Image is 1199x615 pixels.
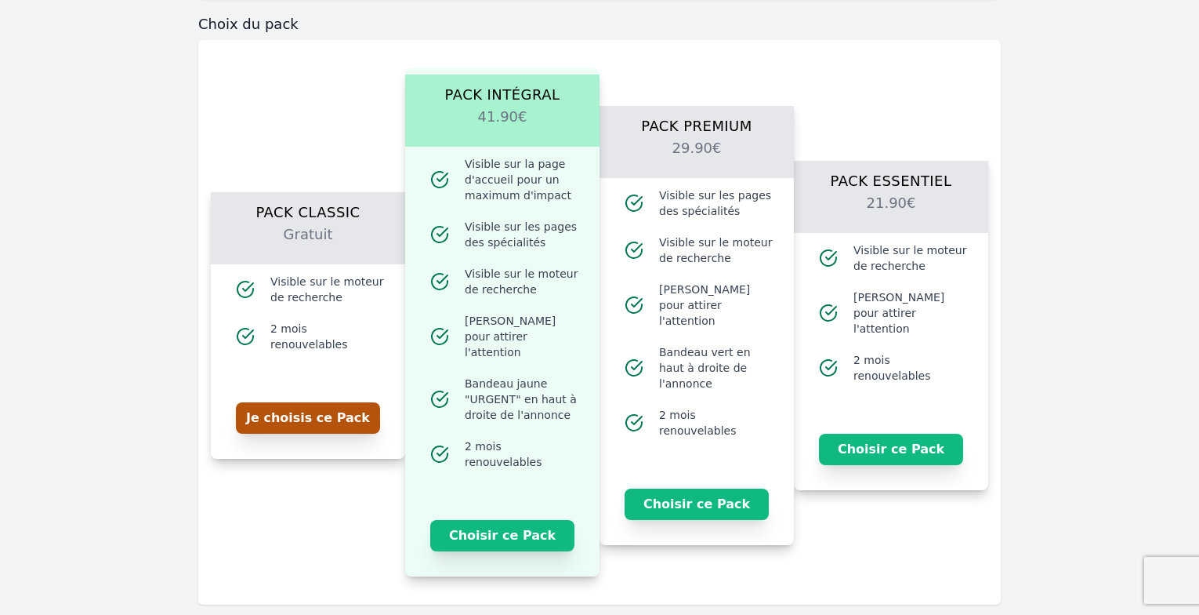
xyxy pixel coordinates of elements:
span: Visible sur le moteur de recherche [270,274,386,305]
span: Bandeau vert en haut à droite de l'annonce [659,344,775,391]
h1: Pack Classic [230,192,386,224]
button: Choisir ce Pack [430,520,574,551]
span: Visible sur les pages des spécialités [659,187,775,219]
span: [PERSON_NAME] pour attirer l'attention [659,282,775,329]
span: [PERSON_NAME] pour attirer l'attention [853,289,969,337]
button: Je choisis ce Pack [236,402,380,434]
span: Visible sur la page d'accueil pour un maximum d'impact [465,156,581,203]
span: 2 mois renouvelables [659,407,775,439]
h1: Pack Essentiel [813,161,969,192]
span: [PERSON_NAME] pour attirer l'attention [465,313,581,360]
button: Choisir ce Pack [625,489,769,520]
h1: Pack Premium [618,106,775,137]
h2: Gratuit [230,224,386,264]
span: Visible sur le moteur de recherche [659,235,775,266]
span: Bandeau jaune "URGENT" en haut à droite de l'annonce [465,376,581,423]
span: 2 mois renouvelables [853,352,969,384]
span: 2 mois renouvelables [270,321,386,352]
h1: Pack Intégral [424,75,581,106]
h2: 41.90€ [424,106,581,147]
span: Visible sur les pages des spécialités [465,219,581,250]
span: 2 mois renouvelables [465,439,581,470]
h2: 29.90€ [618,137,775,178]
button: Choisir ce Pack [819,434,963,465]
span: Visible sur le moteur de recherche [853,242,969,274]
h3: Choix du pack [198,15,1001,34]
span: Visible sur le moteur de recherche [465,266,581,297]
h2: 21.90€ [813,192,969,233]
